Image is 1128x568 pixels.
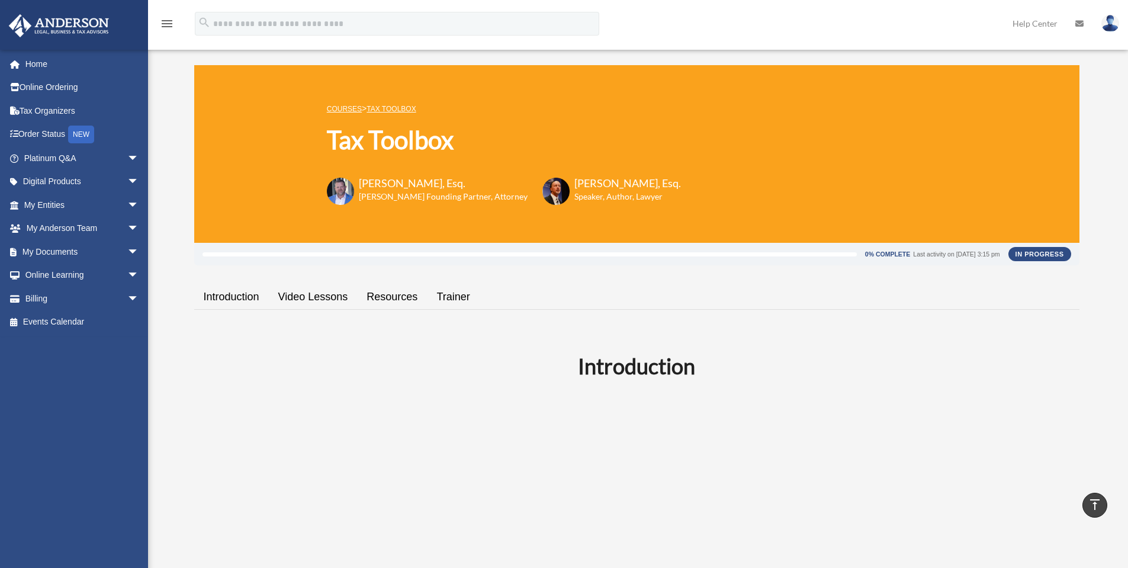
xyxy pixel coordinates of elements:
[198,16,211,29] i: search
[8,217,157,240] a: My Anderson Teamarrow_drop_down
[127,146,151,171] span: arrow_drop_down
[542,178,570,205] img: Scott-Estill-Headshot.png
[127,240,151,264] span: arrow_drop_down
[8,123,157,147] a: Order StatusNEW
[327,178,354,205] img: Toby-circle-head.png
[201,351,1072,381] h2: Introduction
[8,99,157,123] a: Tax Organizers
[8,170,157,194] a: Digital Productsarrow_drop_down
[865,251,910,258] div: 0% Complete
[327,123,681,158] h1: Tax Toolbox
[1008,247,1071,261] div: In Progress
[5,14,113,37] img: Anderson Advisors Platinum Portal
[127,193,151,217] span: arrow_drop_down
[8,76,157,100] a: Online Ordering
[574,191,666,203] h6: Speaker, Author, Lawyer
[127,170,151,194] span: arrow_drop_down
[160,17,174,31] i: menu
[8,240,157,264] a: My Documentsarrow_drop_down
[1088,498,1102,512] i: vertical_align_top
[127,217,151,241] span: arrow_drop_down
[127,287,151,311] span: arrow_drop_down
[160,21,174,31] a: menu
[8,287,157,310] a: Billingarrow_drop_down
[8,193,157,217] a: My Entitiesarrow_drop_down
[574,176,681,191] h3: [PERSON_NAME], Esq.
[127,264,151,288] span: arrow_drop_down
[1101,15,1119,32] img: User Pic
[357,280,427,314] a: Resources
[913,251,1000,258] div: Last activity on [DATE] 3:15 pm
[8,264,157,287] a: Online Learningarrow_drop_down
[367,105,416,113] a: Tax Toolbox
[8,310,157,334] a: Events Calendar
[1082,493,1107,518] a: vertical_align_top
[359,191,528,203] h6: [PERSON_NAME] Founding Partner, Attorney
[8,52,157,76] a: Home
[194,280,269,314] a: Introduction
[269,280,358,314] a: Video Lessons
[359,176,528,191] h3: [PERSON_NAME], Esq.
[427,280,479,314] a: Trainer
[327,105,362,113] a: COURSES
[8,146,157,170] a: Platinum Q&Aarrow_drop_down
[68,126,94,143] div: NEW
[327,101,681,116] p: >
